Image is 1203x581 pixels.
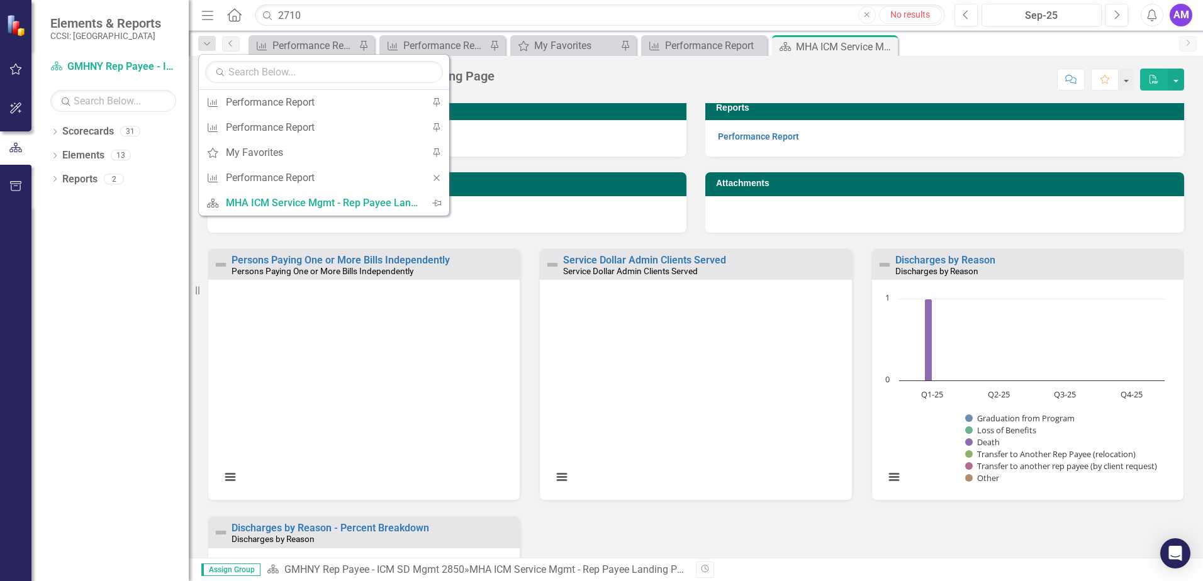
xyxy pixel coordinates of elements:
[563,254,726,266] a: Service Dollar Admin Clients Served
[199,116,424,139] a: Performance Report
[252,38,355,53] a: Performance Report
[986,8,1097,23] div: Sep-25
[924,299,1132,381] g: Death, bar series 3 of 6 with 4 bars.
[213,257,228,272] img: Not Defined
[982,4,1102,26] button: Sep-25
[62,148,104,163] a: Elements
[213,525,228,540] img: Not Defined
[50,16,161,31] span: Elements & Reports
[877,257,892,272] img: Not Defined
[215,292,513,497] div: Chart. Highcharts interactive chart.
[62,172,98,187] a: Reports
[255,4,945,26] input: Search ClearPoint...
[965,412,1075,424] button: Show Graduation from Program
[796,39,895,55] div: MHA ICM Service Mgmt - Rep Payee Landing Page
[546,292,845,497] div: Chart. Highcharts interactive chart.
[50,31,161,41] small: CCSI: [GEOGRAPHIC_DATA]
[718,131,799,141] a: Performance Report
[232,522,429,534] a: Discharges by Reason - Percent Breakdown
[267,563,686,577] div: »
[563,266,698,276] small: Service Dollar Admin Clients Served
[880,8,941,21] div: No results
[226,119,418,135] div: Performance Report
[987,389,1009,400] text: Q2-25
[215,292,507,497] svg: Interactive chart
[221,468,239,486] button: View chart menu, Chart
[205,61,443,83] input: Search Below...
[383,38,486,53] a: Performance Report
[921,389,943,400] text: Q1-25
[716,103,1178,113] h3: Reports
[226,94,418,110] div: Performance Report
[284,563,464,575] a: GMHNY Rep Payee - ICM SD Mgmt 2850
[545,257,560,272] img: Not Defined
[878,292,1171,497] svg: Interactive chart
[1170,4,1192,26] button: AM
[885,468,903,486] button: View chart menu, Chart
[6,14,28,36] img: ClearPoint Strategy
[104,174,124,184] div: 2
[403,38,486,53] div: Performance Report
[199,141,424,164] a: My Favorites
[553,468,571,486] button: View chart menu, Chart
[885,292,890,303] text: 1
[50,90,176,112] input: Search Below...
[534,38,617,53] div: My Favorites
[965,472,1000,484] button: Show Other
[965,460,1159,472] button: Show Transfer to another rep payee (by client request)
[469,563,693,575] div: MHA ICM Service Mgmt - Rep Payee Landing Page
[665,38,764,53] div: Performance Report
[199,166,424,189] a: Performance Report
[232,266,413,276] small: Persons Paying One or More Bills Independently
[716,179,1178,188] h3: Attachments
[220,206,243,218] span: 2850
[1160,538,1190,568] div: Open Intercom Messenger
[885,373,890,385] text: 0
[878,292,1177,497] div: Chart. Highcharts interactive chart.
[232,534,315,544] small: Discharges by Reason
[111,150,131,161] div: 13
[199,91,424,114] a: Performance Report
[1054,389,1076,400] text: Q3-25
[232,254,450,266] a: Persons Paying One or More Bills Independently
[1120,389,1142,400] text: Q4-25
[965,424,1036,436] button: Show Loss of Benefits
[50,60,176,74] a: GMHNY Rep Payee - ICM SD Mgmt 2850
[62,124,114,139] a: Scorecards
[895,254,995,266] a: Discharges by Reason
[924,299,932,381] path: Q1-25, 1. Death.
[513,38,617,53] a: My Favorites
[120,126,140,137] div: 31
[895,266,978,276] small: Discharges by Reason
[226,145,418,160] div: My Favorites
[201,563,260,576] span: Assign Group
[965,448,1137,460] button: Show Transfer to Another Rep Payee (relocation)
[226,195,418,211] div: MHA ICM Service Mgmt - Rep Payee Landing Page
[546,292,839,497] svg: Interactive chart
[199,191,424,214] a: MHA ICM Service Mgmt - Rep Payee Landing Page
[272,38,355,53] div: Performance Report
[644,38,764,53] a: Performance Report
[965,436,1000,448] button: Show Death
[226,170,418,185] div: Performance Report
[879,6,942,24] a: No results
